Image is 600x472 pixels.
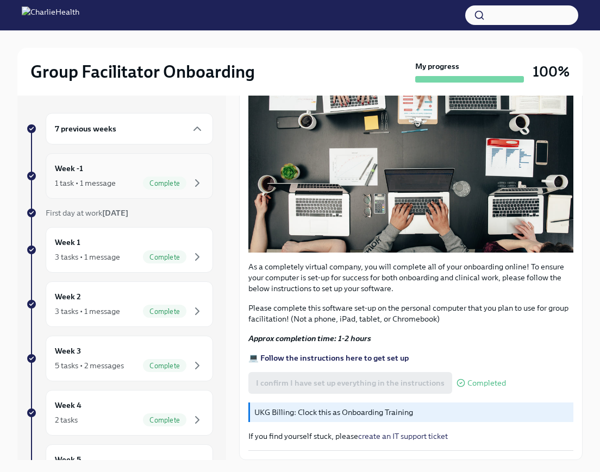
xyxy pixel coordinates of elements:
h6: 7 previous weeks [55,123,116,135]
a: create an IT support ticket [358,431,448,441]
a: Week 42 tasksComplete [26,390,213,436]
span: Complete [143,307,186,316]
div: 1 task • 1 message [55,178,116,188]
button: Zoom image [248,61,573,253]
a: First day at work[DATE] [26,207,213,218]
p: UKG Billing: Clock this as Onboarding Training [254,407,569,418]
h6: Week -1 [55,162,83,174]
h6: Week 1 [55,236,80,248]
h6: Week 4 [55,399,82,411]
div: 5 tasks • 2 messages [55,360,124,371]
span: Complete [143,416,186,424]
div: 7 previous weeks [46,113,213,144]
h6: Week 5 [55,454,81,465]
img: CharlieHealth [22,7,79,24]
a: Week 23 tasks • 1 messageComplete [26,281,213,327]
a: Week -11 task • 1 messageComplete [26,153,213,199]
a: 💻 Follow the instructions here to get set up [248,353,409,363]
span: Complete [143,253,186,261]
div: 2 tasks [55,414,78,425]
p: As a completely virtual company, you will complete all of your onboarding online! To ensure your ... [248,261,573,294]
span: Complete [143,179,186,187]
div: 3 tasks • 1 message [55,306,120,317]
div: 3 tasks • 1 message [55,251,120,262]
h3: 100% [533,62,570,81]
h6: Week 2 [55,291,81,303]
strong: [DATE] [102,208,128,218]
h2: Group Facilitator Onboarding [30,61,255,83]
p: Please complete this software set-up on the personal computer that you plan to use for group faci... [248,303,573,324]
span: Complete [143,362,186,370]
h6: Week 3 [55,345,81,357]
p: If you find yourself stuck, please [248,431,573,442]
a: Week 13 tasks • 1 messageComplete [26,227,213,273]
a: Week 35 tasks • 2 messagesComplete [26,336,213,381]
span: Completed [467,379,506,387]
strong: Approx completion time: 1-2 hours [248,333,371,343]
strong: My progress [415,61,459,72]
span: First day at work [46,208,128,218]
